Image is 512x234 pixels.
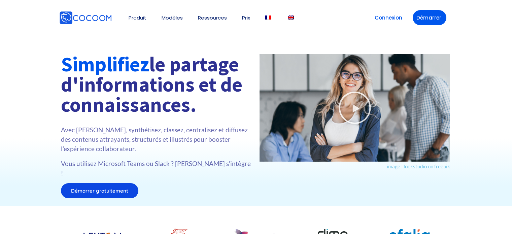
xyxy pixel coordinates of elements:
span: Démarrer gratuitement [71,188,128,193]
a: Modèles [162,15,183,20]
img: Cocoom [59,11,112,25]
img: Anglais [288,15,294,20]
a: Connexion [371,10,406,25]
p: Avec [PERSON_NAME], synthétisez, classez, centralisez et diffusez des contenus attrayants, struct... [61,125,253,154]
a: Produit [129,15,146,20]
a: Démarrer [413,10,446,25]
h1: le partage d'informations et de connaissances. [61,54,253,115]
a: Ressources [198,15,227,20]
a: Démarrer gratuitement [61,183,138,198]
img: Français [265,15,271,20]
a: image : lookstudio on freepik [387,163,450,169]
font: Simplifiez [61,52,149,77]
a: Prix [242,15,250,20]
p: Vous utilisez Microsoft Teams ou Slack ? [PERSON_NAME] s’intègre ! [61,159,253,178]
